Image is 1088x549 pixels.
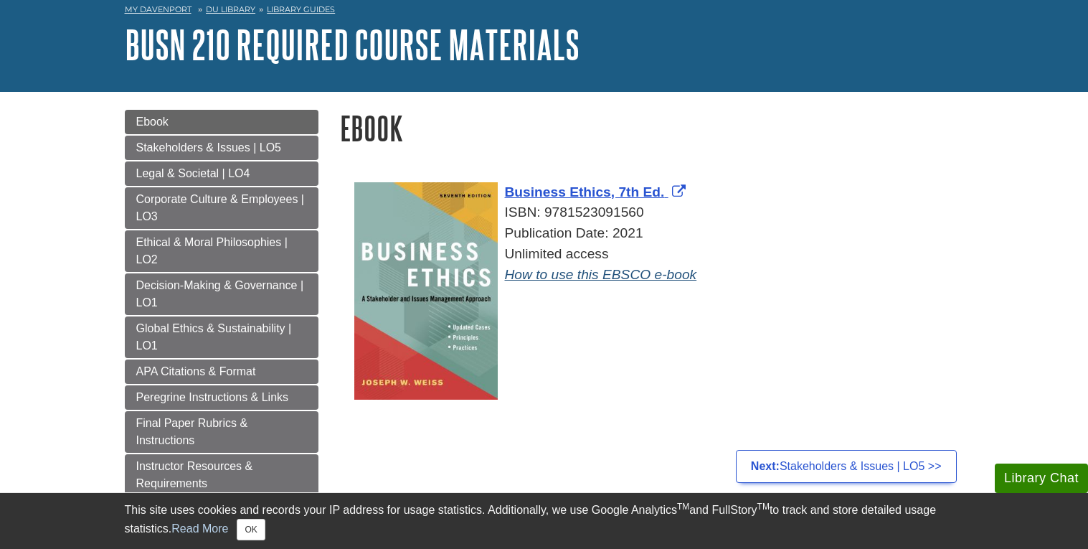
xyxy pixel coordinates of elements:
[757,502,770,512] sup: TM
[136,193,304,222] span: Corporate Culture & Employees | LO3
[340,110,964,146] h1: Ebook
[125,22,580,67] a: BUSN 210 Required Course Materials
[736,450,957,483] a: Next:Stakeholders & Issues | LO5 >>
[354,202,964,223] div: ISBN: 9781523091560
[136,460,253,489] span: Instructor Resources & Requirements
[125,187,318,229] a: Corporate Culture & Employees | LO3
[354,244,964,286] div: Unlimited access
[505,267,697,282] a: How to use this EBSCO e-book
[171,522,228,535] a: Read More
[125,316,318,358] a: Global Ethics & Sustainability | LO1
[136,236,288,266] span: Ethical & Moral Philosophies | LO2
[206,4,255,14] a: DU Library
[505,184,689,200] a: Link opens in new window
[136,167,250,179] span: Legal & Societal | LO4
[237,519,265,540] button: Close
[136,141,281,154] span: Stakeholders & Issues | LO5
[125,411,318,453] a: Final Paper Rubrics & Instructions
[677,502,689,512] sup: TM
[125,230,318,272] a: Ethical & Moral Philosophies | LO2
[125,385,318,410] a: Peregrine Instructions & Links
[136,417,248,446] span: Final Paper Rubrics & Instructions
[125,136,318,160] a: Stakeholders & Issues | LO5
[125,502,964,540] div: This site uses cookies and records your IP address for usage statistics. Additionally, we use Goo...
[354,182,498,400] img: Cover Art
[751,460,780,472] strong: Next:
[125,273,318,315] a: Decision-Making & Governance | LO1
[136,116,169,128] span: Ebook
[354,223,964,244] div: Publication Date: 2021
[995,464,1088,493] button: Library Chat
[136,365,256,377] span: APA Citations & Format
[505,184,665,200] span: Business Ethics, 7th Ed.
[136,391,289,403] span: Peregrine Instructions & Links
[267,4,335,14] a: Library Guides
[125,454,318,496] a: Instructor Resources & Requirements
[125,360,318,384] a: APA Citations & Format
[125,161,318,186] a: Legal & Societal | LO4
[136,322,292,352] span: Global Ethics & Sustainability | LO1
[125,110,318,134] a: Ebook
[125,4,191,16] a: My Davenport
[136,279,304,309] span: Decision-Making & Governance | LO1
